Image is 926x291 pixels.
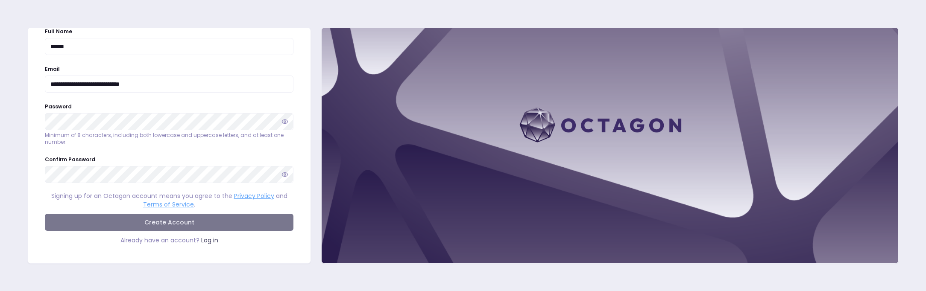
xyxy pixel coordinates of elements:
a: Log in [201,236,218,244]
label: Password [45,103,72,110]
label: Confirm Password [45,156,95,163]
label: Email [45,65,60,73]
a: Privacy Policy [234,192,274,200]
button: Create Account [45,214,293,231]
div: Already have an account? [45,236,293,244]
label: Full Name [45,28,72,35]
div: Signing up for an Octagon account means you agree to the and . [45,192,293,209]
a: Terms of Service [143,200,194,209]
p: Minimum of 8 characters, including both lowercase and uppercase letters, and at least one number. [45,132,293,145]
